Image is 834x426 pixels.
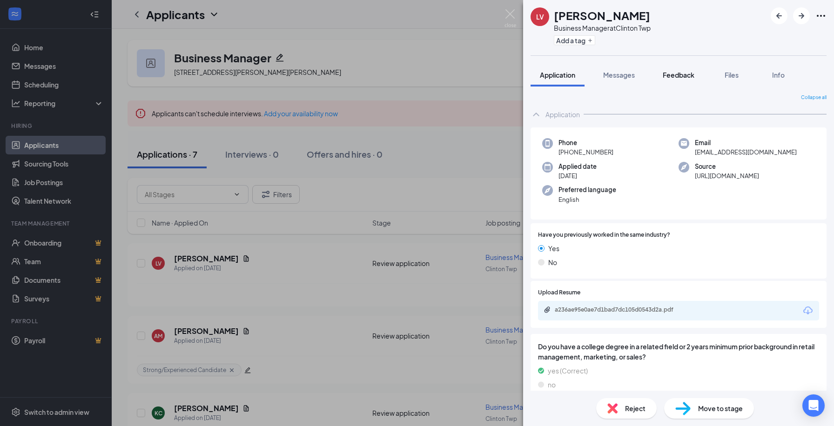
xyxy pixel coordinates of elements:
[663,71,694,79] span: Feedback
[558,185,616,194] span: Preferred language
[603,71,635,79] span: Messages
[554,35,595,45] button: PlusAdd a tag
[531,109,542,120] svg: ChevronUp
[538,231,670,240] span: Have you previously worked in the same industry?
[587,38,593,43] svg: Plus
[558,147,613,157] span: [PHONE_NUMBER]
[802,305,814,316] svg: Download
[558,138,613,147] span: Phone
[625,403,646,413] span: Reject
[801,94,827,101] span: Collapse all
[558,171,597,180] span: [DATE]
[538,341,819,362] span: Do you have a college degree in a related field or 2 years minimum prior background in retail man...
[545,110,580,119] div: Application
[554,23,651,33] div: Business Manager at Clinton Twp
[555,306,685,313] div: a236ae95e0ae7d1bad7dc105d0543d2a.pdf
[548,366,588,376] span: yes (Correct)
[695,162,759,171] span: Source
[802,394,825,417] div: Open Intercom Messenger
[544,306,694,315] a: Paperclipa236ae95e0ae7d1bad7dc105d0543d2a.pdf
[815,10,827,21] svg: Ellipses
[725,71,739,79] span: Files
[772,71,785,79] span: Info
[554,7,650,23] h1: [PERSON_NAME]
[771,7,787,24] button: ArrowLeftNew
[695,147,797,157] span: [EMAIL_ADDRESS][DOMAIN_NAME]
[536,12,544,21] div: LV
[698,403,743,413] span: Move to stage
[793,7,810,24] button: ArrowRight
[796,10,807,21] svg: ArrowRight
[558,195,616,204] span: English
[558,162,597,171] span: Applied date
[695,138,797,147] span: Email
[773,10,785,21] svg: ArrowLeftNew
[548,243,559,253] span: Yes
[544,306,551,313] svg: Paperclip
[548,379,556,390] span: no
[540,71,575,79] span: Application
[538,288,580,297] span: Upload Resume
[695,171,759,180] span: [URL][DOMAIN_NAME]
[548,257,557,267] span: No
